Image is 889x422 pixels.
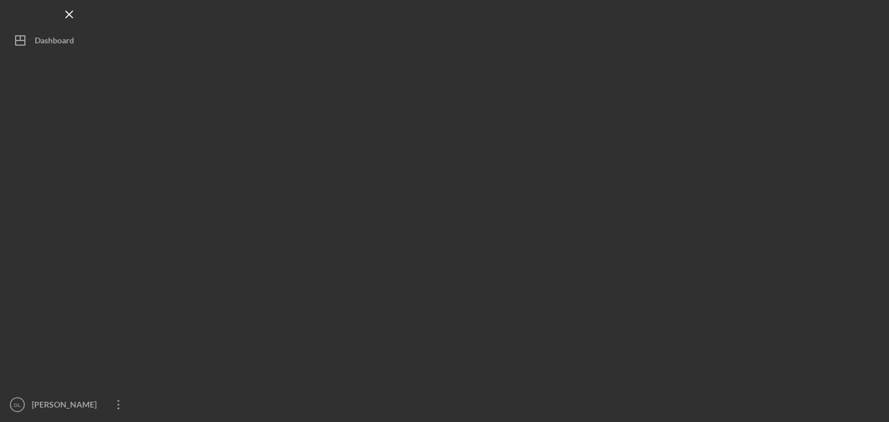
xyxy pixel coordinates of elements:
[14,402,21,408] text: DL
[6,393,133,416] button: DL[PERSON_NAME]
[35,29,74,55] div: Dashboard
[29,393,104,419] div: [PERSON_NAME]
[6,29,133,52] button: Dashboard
